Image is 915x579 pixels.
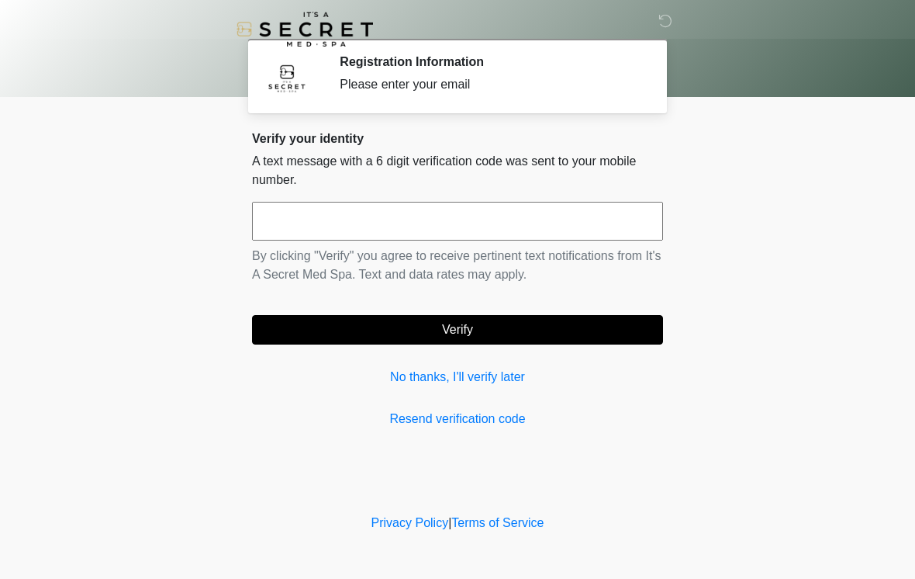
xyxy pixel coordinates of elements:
a: Privacy Policy [371,516,449,529]
img: Agent Avatar [264,54,310,101]
a: | [448,516,451,529]
a: Resend verification code [252,410,663,428]
div: Please enter your email [340,75,640,94]
p: By clicking "Verify" you agree to receive pertinent text notifications from It's A Secret Med Spa... [252,247,663,284]
h2: Verify your identity [252,131,663,146]
a: Terms of Service [451,516,544,529]
img: It's A Secret Med Spa Logo [237,12,373,47]
h2: Registration Information [340,54,640,69]
a: No thanks, I'll verify later [252,368,663,387]
button: Verify [252,315,663,345]
p: A text message with a 6 digit verification code was sent to your mobile number. [252,152,663,189]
